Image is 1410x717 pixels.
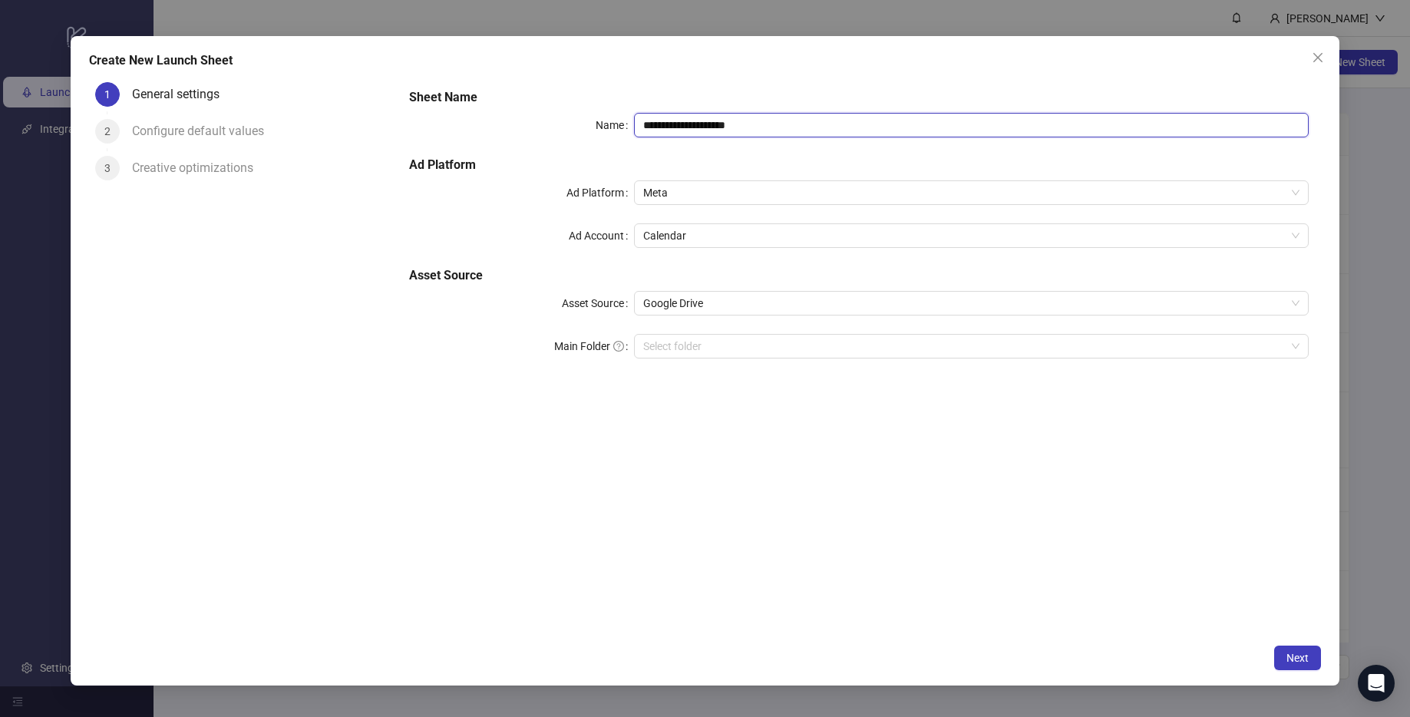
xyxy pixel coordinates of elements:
[89,51,1321,70] div: Create New Launch Sheet
[634,113,1309,137] input: Name
[566,180,634,205] label: Ad Platform
[104,88,111,101] span: 1
[104,125,111,137] span: 2
[1358,665,1395,702] div: Open Intercom Messenger
[409,156,1309,174] h5: Ad Platform
[596,113,634,137] label: Name
[1306,45,1330,70] button: Close
[409,88,1309,107] h5: Sheet Name
[562,291,634,316] label: Asset Source
[643,224,1299,247] span: Calendar
[643,181,1299,204] span: Meta
[1312,51,1324,64] span: close
[1274,646,1321,670] button: Next
[132,82,232,107] div: General settings
[554,334,634,358] label: Main Folder
[132,156,266,180] div: Creative optimizations
[569,223,634,248] label: Ad Account
[613,341,624,352] span: question-circle
[104,162,111,174] span: 3
[643,292,1299,315] span: Google Drive
[132,119,276,144] div: Configure default values
[409,266,1309,285] h5: Asset Source
[1286,652,1309,664] span: Next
